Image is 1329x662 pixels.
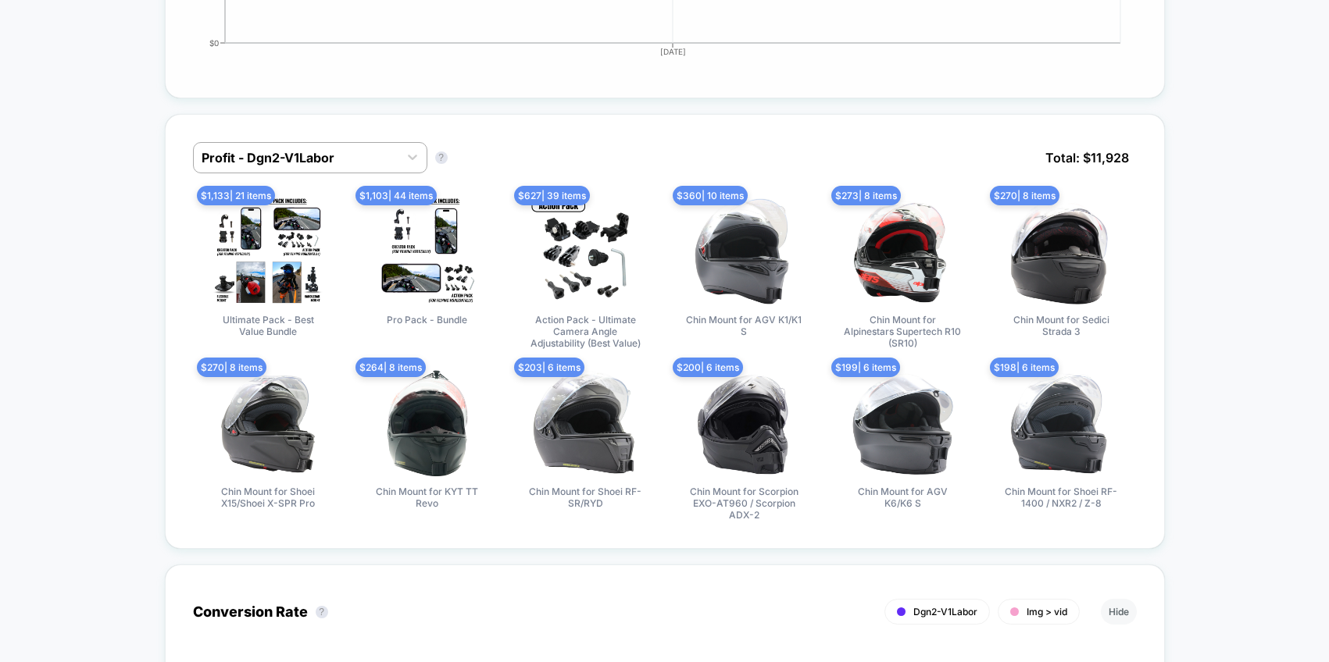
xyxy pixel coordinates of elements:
[368,486,485,509] span: Chin Mount for KYT TT Revo
[689,197,798,306] img: Chin Mount for AGV K1/K1 S
[831,358,900,377] span: $ 199 | 6 items
[514,358,584,377] span: $ 203 | 6 items
[848,368,957,478] img: Chin Mount for AGV K6/K6 S
[355,186,437,205] span: $ 1,103 | 44 items
[372,368,481,478] img: Chin Mount for KYT TT Revo
[514,186,590,205] span: $ 627 | 39 items
[689,368,798,478] img: Chin Mount for Scorpion EXO-AT960 / Scorpion ADX-2
[844,314,961,349] span: Chin Mount for Alpinestars Supertech R10 (SR10)
[831,186,901,205] span: $ 273 | 8 items
[387,314,467,326] span: Pro Pack - Bundle
[197,358,266,377] span: $ 270 | 8 items
[1027,606,1067,618] span: Img > vid
[527,314,644,349] span: Action Pack - Ultimate Camera Angle Adjustability (Best Value)
[209,486,327,509] span: Chin Mount for Shoei X15/Shoei X-SPR Pro
[527,486,644,509] span: Chin Mount for Shoei RF-SR/RYD
[1006,368,1116,478] img: Chin Mount for Shoei RF-1400 / NXR2 / Z-8
[1002,314,1120,337] span: Chin Mount for Sedici Strada 3
[1002,486,1120,509] span: Chin Mount for Shoei RF-1400 / NXR2 / Z-8
[213,368,323,478] img: Chin Mount for Shoei X15/Shoei X-SPR Pro
[531,197,640,306] img: Action Pack - Ultimate Camera Angle Adjustability (Best Value)
[1101,599,1137,625] button: Hide
[531,368,640,478] img: Chin Mount for Shoei RF-SR/RYD
[316,606,328,618] button: ?
[209,314,327,337] span: Ultimate Pack - Best Value Bundle
[1038,142,1137,173] span: Total: $ 11,928
[355,358,426,377] span: $ 264 | 8 items
[990,358,1059,377] span: $ 198 | 6 items
[848,197,957,306] img: Chin Mount for Alpinestars Supertech R10 (SR10)
[913,606,977,618] span: Dgn2-V1Labor
[685,486,802,521] span: Chin Mount for Scorpion EXO-AT960 / Scorpion ADX-2
[673,186,748,205] span: $ 360 | 10 items
[213,197,323,306] img: Ultimate Pack - Best Value Bundle
[659,47,685,56] tspan: [DATE]
[197,186,275,205] span: $ 1,133 | 21 items
[435,151,448,164] button: ?
[209,37,219,47] tspan: $0
[1006,197,1116,306] img: Chin Mount for Sedici Strada 3
[372,197,481,306] img: Pro Pack - Bundle
[685,314,802,337] span: Chin Mount for AGV K1/K1 S
[990,186,1059,205] span: $ 270 | 8 items
[844,486,961,509] span: Chin Mount for AGV K6/K6 S
[673,358,743,377] span: $ 200 | 6 items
